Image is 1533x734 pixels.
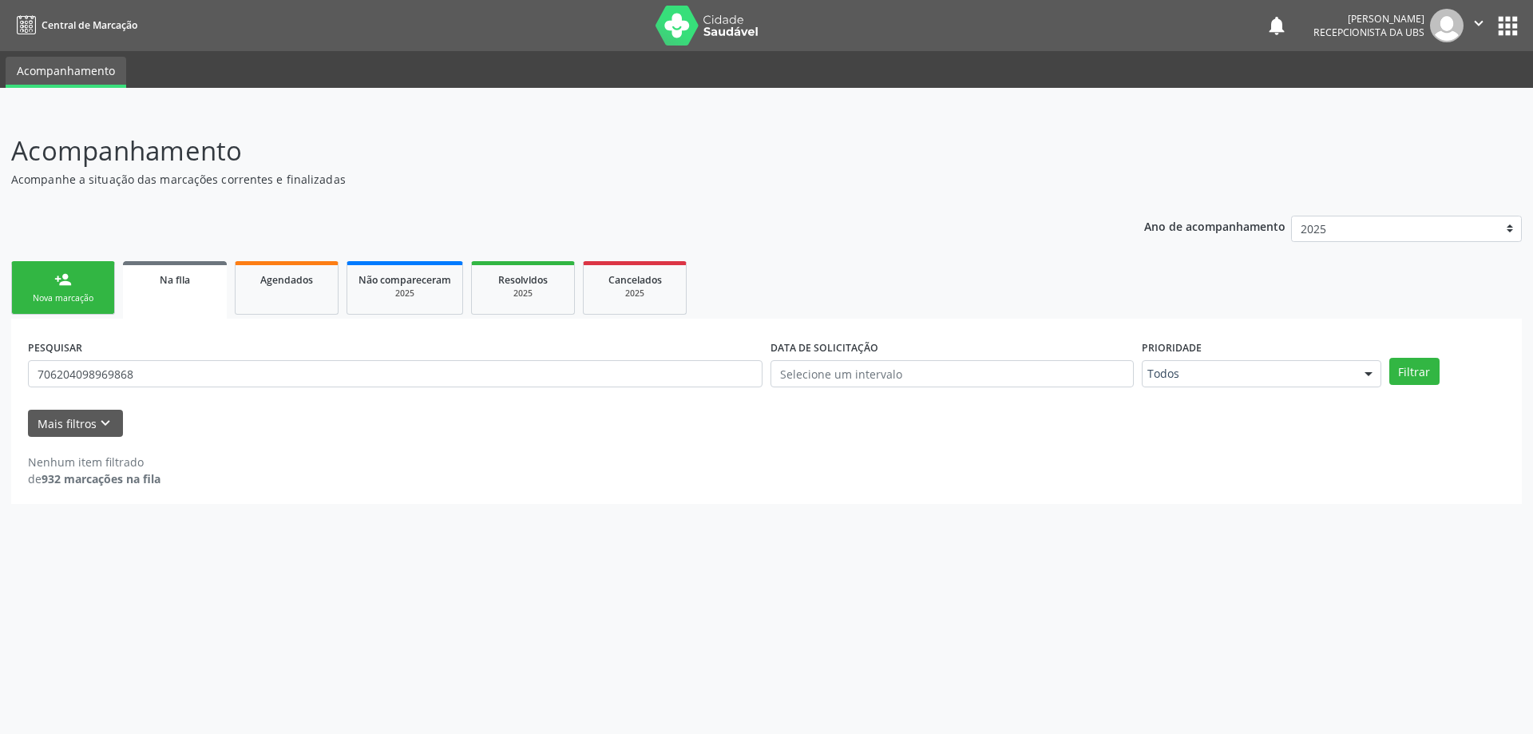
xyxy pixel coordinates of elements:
span: Cancelados [608,273,662,287]
strong: 932 marcações na fila [42,471,160,486]
div: 2025 [595,288,675,300]
span: Central de Marcação [42,18,137,32]
div: 2025 [358,288,451,300]
button: notifications [1266,14,1288,37]
input: Selecione um intervalo [770,360,1134,387]
span: Agendados [260,273,313,287]
span: Todos [1147,366,1349,382]
span: Na fila [160,273,190,287]
button: apps [1494,12,1522,40]
i: keyboard_arrow_down [97,415,114,432]
label: Prioridade [1142,335,1202,360]
label: PESQUISAR [28,335,82,360]
div: [PERSON_NAME] [1313,12,1424,26]
a: Central de Marcação [11,12,137,38]
a: Acompanhamento [6,57,126,88]
label: DATA DE SOLICITAÇÃO [770,335,878,360]
div: de [28,470,160,487]
i:  [1470,14,1487,32]
button:  [1464,9,1494,42]
button: Filtrar [1389,358,1440,385]
span: Não compareceram [358,273,451,287]
div: Nova marcação [23,292,103,304]
p: Acompanhamento [11,131,1068,171]
div: person_add [54,271,72,288]
p: Acompanhe a situação das marcações correntes e finalizadas [11,171,1068,188]
img: img [1430,9,1464,42]
p: Ano de acompanhamento [1144,216,1285,236]
input: Nome, CNS [28,360,763,387]
span: Recepcionista da UBS [1313,26,1424,39]
button: Mais filtroskeyboard_arrow_down [28,410,123,438]
div: 2025 [483,288,563,300]
span: Resolvidos [498,273,548,287]
div: Nenhum item filtrado [28,454,160,470]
